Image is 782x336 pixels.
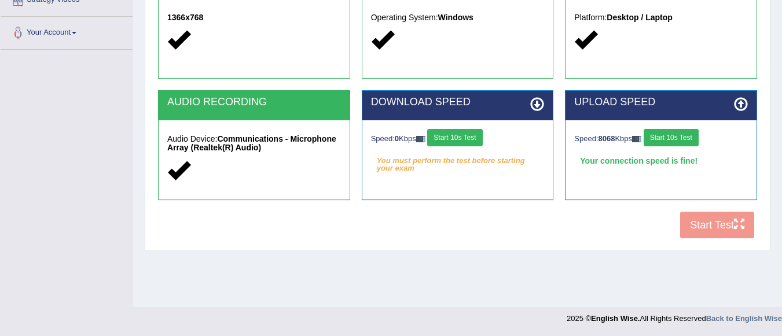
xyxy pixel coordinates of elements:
[167,13,203,22] strong: 1366x768
[567,307,782,324] div: 2025 © All Rights Reserved
[395,134,399,143] strong: 0
[574,129,748,149] div: Speed: Kbps
[416,136,425,142] img: ajax-loader-fb-connection.gif
[167,134,336,152] strong: Communications - Microphone Array (Realtek(R) Audio)
[167,97,341,108] h2: AUDIO RECORDING
[574,152,748,169] div: Your connection speed is fine!
[632,136,641,142] img: ajax-loader-fb-connection.gif
[167,135,341,153] h5: Audio Device:
[574,97,748,108] h2: UPLOAD SPEED
[706,314,782,323] a: Back to English Wise
[371,13,545,22] h5: Operating System:
[1,17,133,46] a: Your Account
[438,13,473,22] strong: Windows
[644,129,699,146] button: Start 10s Test
[427,129,482,146] button: Start 10s Test
[591,314,640,323] strong: English Wise.
[574,13,748,22] h5: Platform:
[599,134,615,143] strong: 8068
[371,97,545,108] h2: DOWNLOAD SPEED
[607,13,673,22] strong: Desktop / Laptop
[371,129,545,149] div: Speed: Kbps
[371,152,545,169] em: You must perform the test before starting your exam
